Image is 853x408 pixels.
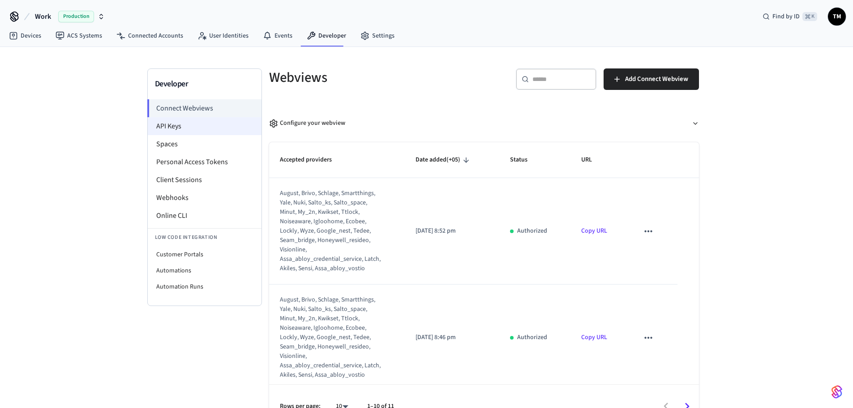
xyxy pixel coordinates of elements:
h3: Developer [155,78,254,90]
span: Date added(+05) [416,153,472,167]
p: [DATE] 8:52 pm [416,226,489,236]
li: Automation Runs [148,279,261,295]
li: Connect Webviews [147,99,261,117]
img: SeamLogoGradient.69752ec5.svg [832,385,842,399]
li: API Keys [148,117,261,135]
p: Authorized [517,226,547,236]
a: Connected Accounts [109,28,190,44]
div: Find by ID⌘ K [755,8,824,25]
span: Status [510,153,539,167]
span: Add Connect Webview [625,73,688,85]
span: Production [58,11,94,22]
span: TM [829,8,845,25]
a: Devices [2,28,48,44]
p: Authorized [517,333,547,342]
span: Find by ID [772,12,800,21]
div: august, brivo, schlage, smartthings, yale, nuki, salto_ks, salto_space, minut, my_2n, kwikset, tt... [280,189,383,273]
a: Copy URL [581,226,607,235]
li: Webhooks [148,189,261,207]
span: Work [35,11,51,22]
li: Automations [148,263,261,279]
a: Settings [353,28,402,44]
span: ⌘ K [802,12,817,21]
button: Add Connect Webview [604,68,699,90]
a: Events [256,28,300,44]
span: Accepted providers [280,153,343,167]
li: Low Code Integration [148,228,261,246]
a: Copy URL [581,333,607,342]
p: [DATE] 8:46 pm [416,333,489,342]
a: Developer [300,28,353,44]
li: Personal Access Tokens [148,153,261,171]
li: Online CLI [148,207,261,225]
a: ACS Systems [48,28,109,44]
a: User Identities [190,28,256,44]
div: august, brivo, schlage, smartthings, yale, nuki, salto_ks, salto_space, minut, my_2n, kwikset, tt... [280,295,383,380]
li: Customer Portals [148,246,261,263]
span: URL [581,153,604,167]
li: Spaces [148,135,261,153]
h5: Webviews [269,68,479,87]
button: TM [828,8,846,25]
div: Configure your webview [269,119,345,128]
li: Client Sessions [148,171,261,189]
button: Configure your webview [269,111,699,135]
